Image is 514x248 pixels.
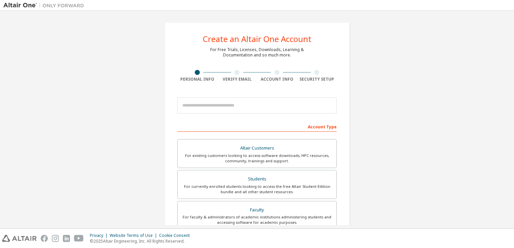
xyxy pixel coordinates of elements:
[63,235,70,242] img: linkedin.svg
[3,2,87,9] img: Altair One
[182,205,332,215] div: Faculty
[182,143,332,153] div: Altair Customers
[159,233,194,238] div: Cookie Consent
[182,174,332,184] div: Students
[203,35,311,43] div: Create an Altair One Account
[182,184,332,195] div: For currently enrolled students looking to access the free Altair Student Edition bundle and all ...
[2,235,37,242] img: altair_logo.svg
[257,77,297,82] div: Account Info
[90,238,194,244] p: © 2025 Altair Engineering, Inc. All Rights Reserved.
[90,233,110,238] div: Privacy
[74,235,84,242] img: youtube.svg
[182,214,332,225] div: For faculty & administrators of academic institutions administering students and accessing softwa...
[177,121,337,132] div: Account Type
[41,235,48,242] img: facebook.svg
[297,77,337,82] div: Security Setup
[177,77,217,82] div: Personal Info
[217,77,257,82] div: Verify Email
[110,233,159,238] div: Website Terms of Use
[182,153,332,164] div: For existing customers looking to access software downloads, HPC resources, community, trainings ...
[52,235,59,242] img: instagram.svg
[210,47,304,58] div: For Free Trials, Licenses, Downloads, Learning & Documentation and so much more.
